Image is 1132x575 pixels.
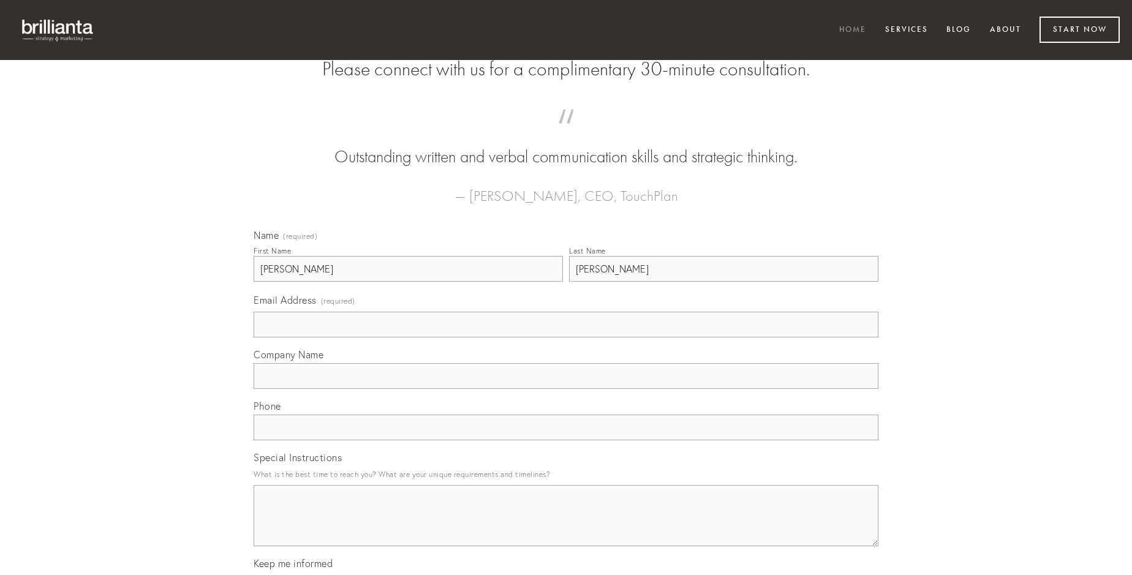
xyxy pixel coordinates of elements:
[283,233,317,240] span: (required)
[254,229,279,241] span: Name
[273,121,859,169] blockquote: Outstanding written and verbal communication skills and strategic thinking.
[321,293,355,309] span: (required)
[12,12,104,48] img: brillianta - research, strategy, marketing
[254,348,323,361] span: Company Name
[254,557,333,569] span: Keep me informed
[254,400,281,412] span: Phone
[273,121,859,145] span: “
[1040,17,1120,43] a: Start Now
[831,20,874,40] a: Home
[569,246,606,255] div: Last Name
[938,20,979,40] a: Blog
[877,20,936,40] a: Services
[254,58,878,81] h2: Please connect with us for a complimentary 30-minute consultation.
[254,451,342,464] span: Special Instructions
[254,294,317,306] span: Email Address
[982,20,1029,40] a: About
[273,169,859,208] figcaption: — [PERSON_NAME], CEO, TouchPlan
[254,466,878,483] p: What is the best time to reach you? What are your unique requirements and timelines?
[254,246,291,255] div: First Name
